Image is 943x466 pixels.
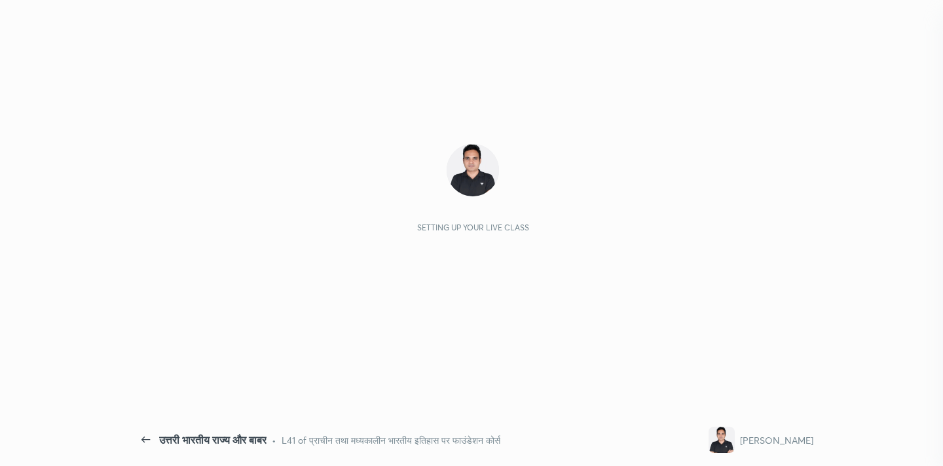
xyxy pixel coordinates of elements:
[159,432,267,448] div: उत्तरी भारतीय राज्य और बाबर
[709,427,735,453] img: 09a1bb633dd249f2a2c8cf568a24d1b1.jpg
[447,144,499,196] img: 09a1bb633dd249f2a2c8cf568a24d1b1.jpg
[282,433,500,447] div: L41 of प्राचीन तथा मध्यकालीन भारतीय इतिहास पर फाउंडेशन कोर्स
[272,433,276,447] div: •
[417,223,529,232] div: Setting up your live class
[740,433,813,447] div: [PERSON_NAME]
